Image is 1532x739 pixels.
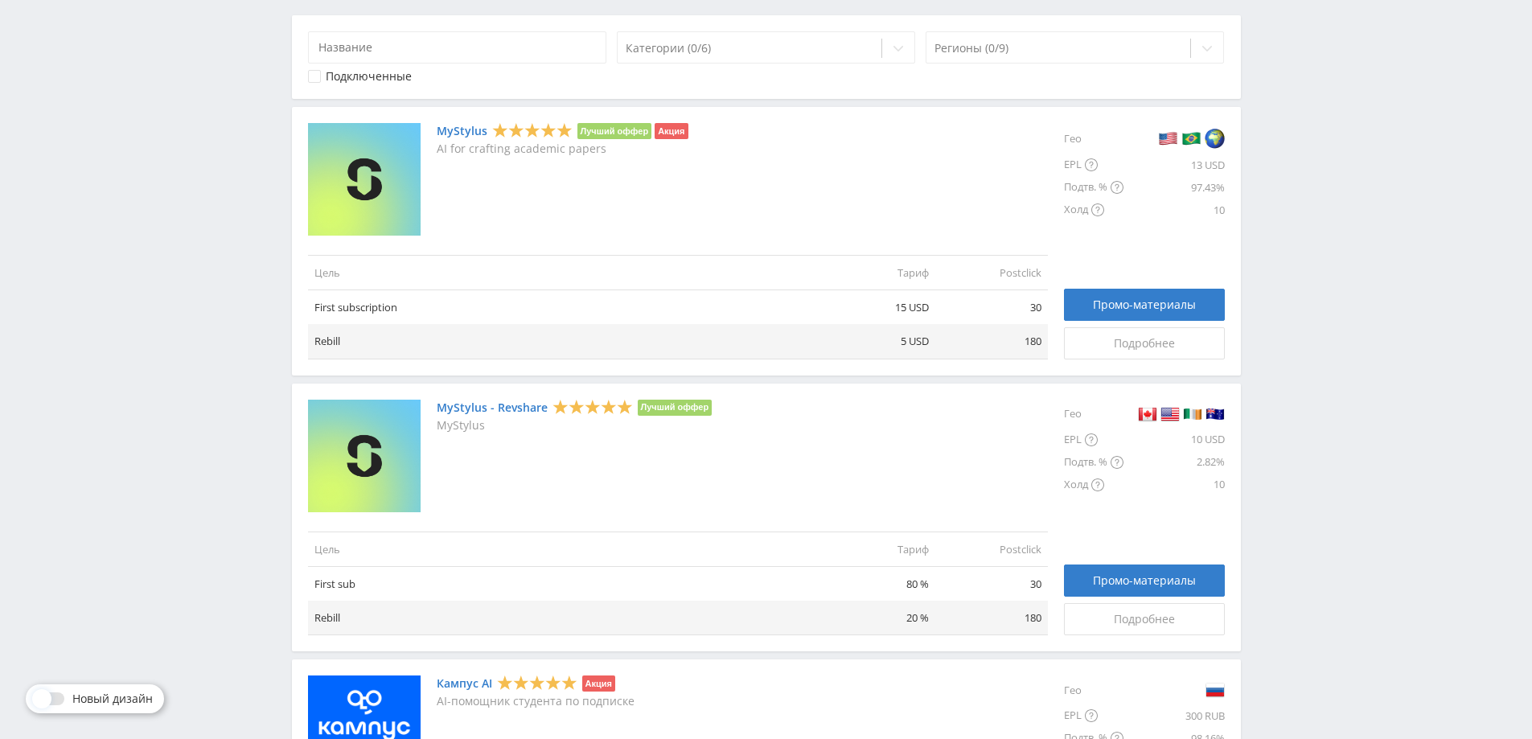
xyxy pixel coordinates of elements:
div: EPL [1064,154,1123,176]
a: MyStylus [437,125,487,138]
div: 10 USD [1123,429,1225,451]
span: Промо-материалы [1093,574,1196,587]
a: Промо-материалы [1064,565,1225,597]
p: MyStylus [437,419,713,432]
p: AI for crafting academic papers [437,142,688,155]
li: Акция [655,123,688,139]
a: MyStylus - Revshare [437,401,548,414]
a: Кампус AI [437,677,492,690]
div: Подтв. % [1064,176,1123,199]
div: Холд [1064,474,1123,496]
td: Rebill [308,324,823,359]
td: Цель [308,532,823,566]
td: Цель [308,255,823,289]
span: Новый дизайн [72,692,153,705]
div: Гео [1064,675,1123,704]
input: Название [308,31,607,64]
div: Подтв. % [1064,451,1123,474]
td: First sub [308,566,823,601]
a: Подробнее [1064,327,1225,359]
td: First subscription [308,290,823,325]
td: Postclick [935,255,1048,289]
div: EPL [1064,704,1123,727]
div: Гео [1064,400,1123,429]
div: Гео [1064,123,1123,154]
td: Тариф [823,255,935,289]
div: Холд [1064,199,1123,221]
span: Промо-материалы [1093,298,1196,311]
div: 10 [1123,199,1225,221]
li: Акция [582,675,615,692]
td: 5 USD [823,324,935,359]
div: 13 USD [1123,154,1225,176]
td: 30 [935,290,1048,325]
span: Подробнее [1114,337,1175,350]
div: 5 Stars [492,122,573,139]
td: 180 [935,324,1048,359]
td: Тариф [823,532,935,566]
div: 5 Stars [552,398,633,415]
div: 5 Stars [497,675,577,692]
td: Postclick [935,532,1048,566]
td: 30 [935,566,1048,601]
li: Лучший оффер [577,123,652,139]
span: Подробнее [1114,613,1175,626]
td: 180 [935,601,1048,635]
img: MyStylus - Revshare [308,400,421,512]
a: Промо-материалы [1064,289,1225,321]
div: Подключенные [326,70,412,83]
div: 2.82% [1123,451,1225,474]
td: 15 USD [823,290,935,325]
div: 10 [1123,474,1225,496]
div: EPL [1064,429,1123,451]
li: Лучший оффер [638,400,713,416]
img: MyStylus [308,123,421,236]
td: Rebill [308,601,823,635]
td: 20 % [823,601,935,635]
p: AI-помощник студента по подписке [437,695,635,708]
a: Подробнее [1064,603,1225,635]
div: 300 RUB [1123,704,1225,727]
div: 97.43% [1123,176,1225,199]
td: 80 % [823,566,935,601]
